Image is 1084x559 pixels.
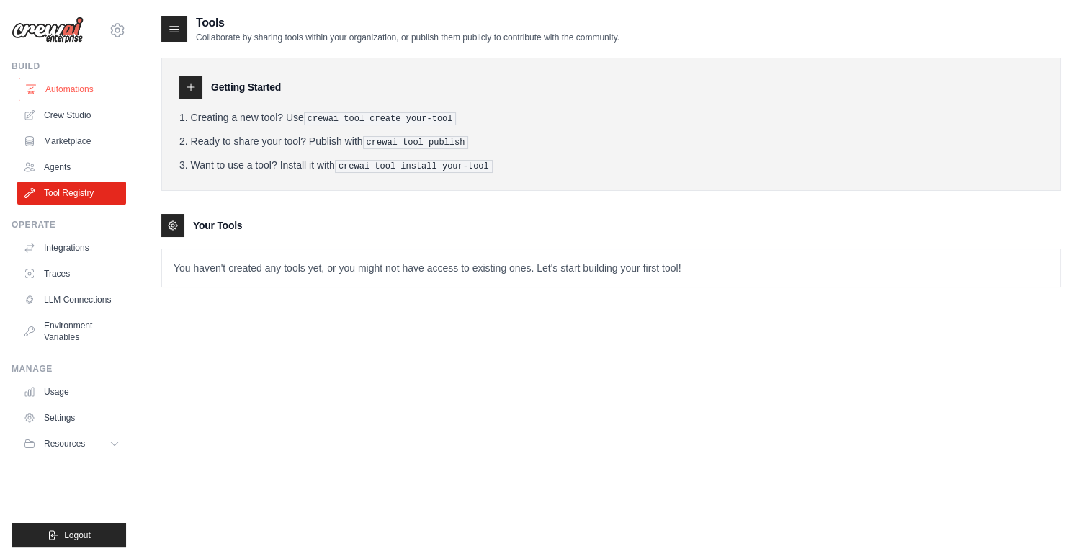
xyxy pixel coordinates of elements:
h3: Your Tools [193,218,242,233]
img: Logo [12,17,84,44]
span: Resources [44,438,85,450]
button: Resources [17,432,126,455]
a: Marketplace [17,130,126,153]
a: Environment Variables [17,314,126,349]
h3: Getting Started [211,80,281,94]
a: Tool Registry [17,182,126,205]
a: Usage [17,380,126,403]
a: LLM Connections [17,288,126,311]
h2: Tools [196,14,619,32]
div: Manage [12,363,126,375]
a: Crew Studio [17,104,126,127]
pre: crewai tool install your-tool [335,160,493,173]
li: Creating a new tool? Use [179,110,1043,125]
p: You haven't created any tools yet, or you might not have access to existing ones. Let's start bui... [162,249,1060,287]
a: Automations [19,78,127,101]
div: Operate [12,219,126,231]
li: Ready to share your tool? Publish with [179,134,1043,149]
pre: crewai tool publish [363,136,469,149]
p: Collaborate by sharing tools within your organization, or publish them publicly to contribute wit... [196,32,619,43]
li: Want to use a tool? Install it with [179,158,1043,173]
div: Build [12,61,126,72]
pre: crewai tool create your-tool [304,112,457,125]
a: Settings [17,406,126,429]
span: Logout [64,529,91,541]
a: Agents [17,156,126,179]
a: Integrations [17,236,126,259]
button: Logout [12,523,126,547]
a: Traces [17,262,126,285]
